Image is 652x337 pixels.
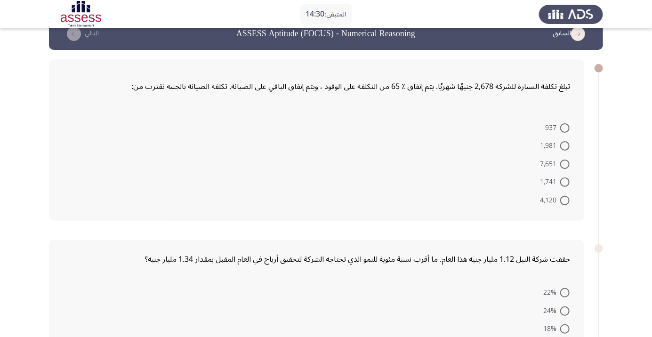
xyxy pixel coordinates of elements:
div: حققت شركة النيل 1.12 مليار جنيه هذا العام. ما أقرب نسبة مئوية للنمو الذي تحتاجه الشركة لتحقيق أرب... [63,251,570,267]
p: المتبقي: [306,8,346,20]
span: 937 [545,122,560,134]
p: تبلغ تكلفة السيارة للشركة 2,678 جنيهًا شهريًا. يتم إنفاق ٪ 65 من التكلفة على الوقود ، ويتم إنفاق ... [63,79,570,95]
span: 22% [543,287,560,298]
h3: ASSESS Aptitude (FOCUS) - Numerical Reasoning [236,28,415,40]
span: 4,120 [540,195,560,206]
span: 24% [543,305,560,317]
button: load previous page [550,26,592,41]
span: 1,741 [540,177,560,188]
span: 1,981 [540,140,560,152]
span: 7,651 [540,159,560,170]
span: 18% [543,323,560,335]
button: load next page [60,26,102,41]
img: Assess Talent Management logo [539,1,603,27]
span: 14:30 [306,6,325,22]
img: Assessment logo of ASSESS Focus Assessment (A+B) Ibn Sina [49,1,113,27]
